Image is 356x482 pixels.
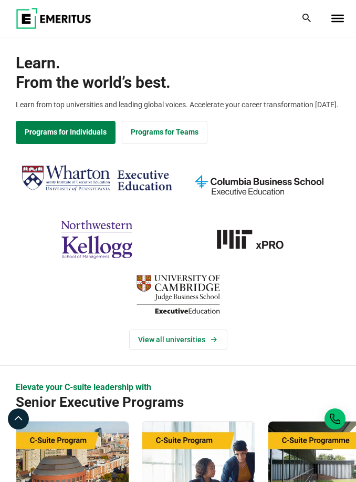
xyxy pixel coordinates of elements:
[16,99,340,110] p: Learn from top universities and leading global voices. Accelerate your career transformation [DATE].
[183,214,335,264] img: MIT xPRO
[16,394,340,411] h2: Senior Executive Programs
[16,121,116,144] a: Explore Programs
[21,214,173,264] img: northwestern-kellogg
[183,214,335,264] a: MIT-xPRO
[16,382,340,393] p: Elevate your C-suite leadership with
[102,270,254,319] img: cambridge-judge-business-school
[21,160,173,197] img: Wharton Executive Education
[129,330,227,350] a: View Universities
[16,73,340,93] span: From the world’s best.
[183,160,335,209] img: columbia-business-school
[331,15,344,22] button: Toggle Menu
[16,53,340,93] h1: Learn.
[122,121,207,144] a: Explore for Business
